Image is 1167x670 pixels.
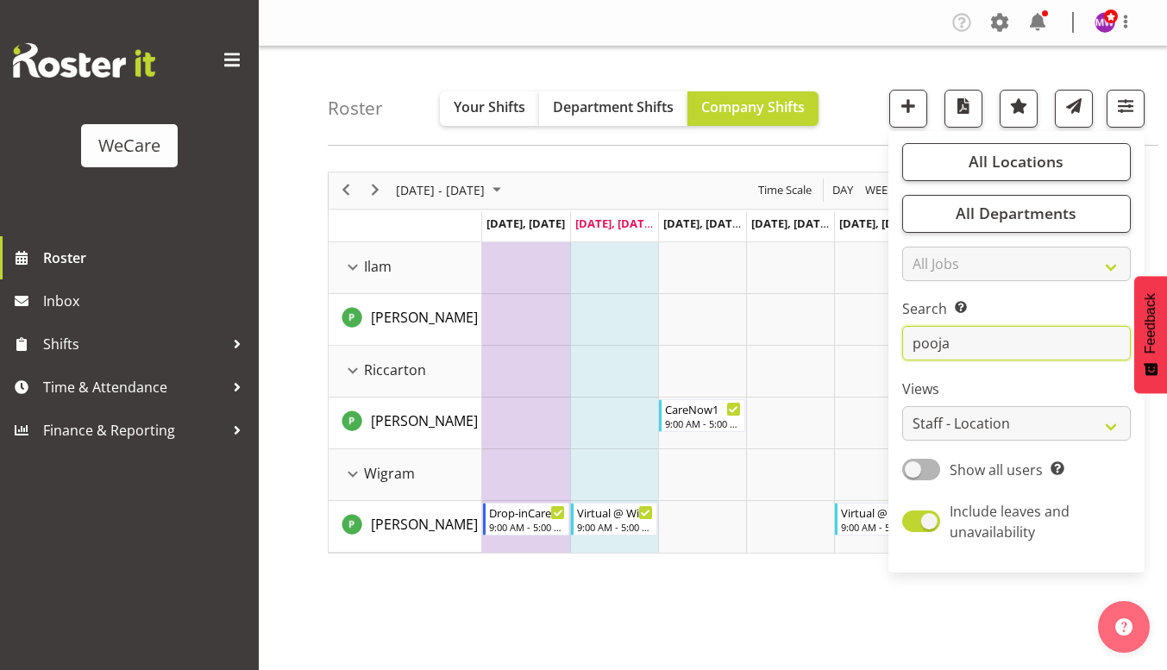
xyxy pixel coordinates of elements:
[950,502,1070,542] span: Include leaves and unavailability
[335,179,358,201] button: Previous
[1115,618,1132,636] img: help-xxl-2.png
[659,399,745,432] div: Pooja Prabhu"s event - CareNow1 Begin From Wednesday, September 24, 2025 at 9:00:00 AM GMT+12:00 ...
[830,179,856,201] button: Timeline Day
[364,179,387,201] button: Next
[841,504,917,521] div: Virtual @ Wigram
[329,242,482,294] td: Ilam resource
[329,294,482,346] td: Pooja Prabhu resource
[701,97,805,116] span: Company Shifts
[1143,293,1158,354] span: Feedback
[1134,276,1167,393] button: Feedback - Show survey
[371,515,478,534] span: [PERSON_NAME]
[371,411,478,430] span: [PERSON_NAME]
[329,501,482,553] td: Pooja Prabhu resource
[361,172,390,209] div: next period
[687,91,819,126] button: Company Shifts
[863,179,896,201] span: Week
[1107,90,1145,128] button: Filter Shifts
[43,245,250,271] span: Roster
[329,449,482,501] td: Wigram resource
[1000,90,1038,128] button: Highlight an important date within the roster.
[863,179,898,201] button: Timeline Week
[331,172,361,209] div: previous period
[483,503,569,535] div: Pooja Prabhu"s event - Drop-inCare 9-5 Begin From Monday, September 22, 2025 at 9:00:00 AM GMT+12...
[43,288,250,314] span: Inbox
[1055,90,1093,128] button: Send a list of all shifts for the selected filtered period to all rostered employees.
[665,416,741,430] div: 9:00 AM - 5:00 PM
[756,179,813,201] span: Time Scale
[539,91,687,126] button: Department Shifts
[577,504,653,521] div: Virtual @ Wigram
[371,308,478,327] span: [PERSON_NAME]
[489,504,565,521] div: Drop-inCare 9-5
[329,346,482,398] td: Riccarton resource
[371,307,478,328] a: [PERSON_NAME]
[364,463,415,484] span: Wigram
[43,374,224,400] span: Time & Attendance
[571,503,657,535] div: Pooja Prabhu"s event - Virtual @ Wigram Begin From Tuesday, September 23, 2025 at 9:00:00 AM GMT+...
[329,398,482,449] td: Pooja Prabhu resource
[969,151,1063,172] span: All Locations
[756,179,815,201] button: Time Scale
[328,98,383,118] h4: Roster
[950,460,1043,479] span: Show all users
[486,216,565,231] span: [DATE], [DATE]
[371,514,478,535] a: [PERSON_NAME]
[902,298,1131,319] label: Search
[371,410,478,431] a: [PERSON_NAME]
[663,216,742,231] span: [DATE], [DATE]
[98,133,160,159] div: WeCare
[482,242,1097,553] table: Timeline Week of September 23, 2025
[1095,12,1115,33] img: management-we-care10447.jpg
[364,256,392,277] span: Ilam
[394,179,486,201] span: [DATE] - [DATE]
[902,195,1131,233] button: All Departments
[553,97,674,116] span: Department Shifts
[575,216,654,231] span: [DATE], [DATE]
[13,43,155,78] img: Rosterit website logo
[944,90,982,128] button: Download a PDF of the roster according to the set date range.
[902,326,1131,360] input: Search
[665,400,741,417] div: CareNow1
[841,520,917,534] div: 9:00 AM - 5:00 PM
[956,203,1076,223] span: All Departments
[364,360,426,380] span: Riccarton
[328,172,1098,554] div: Timeline Week of September 23, 2025
[454,97,525,116] span: Your Shifts
[43,417,224,443] span: Finance & Reporting
[577,520,653,534] div: 9:00 AM - 5:00 PM
[831,179,855,201] span: Day
[393,179,509,201] button: September 2025
[902,379,1131,399] label: Views
[902,143,1131,181] button: All Locations
[889,90,927,128] button: Add a new shift
[390,172,511,209] div: September 22 - 28, 2025
[489,520,565,534] div: 9:00 AM - 5:00 PM
[835,503,921,535] div: Pooja Prabhu"s event - Virtual @ Wigram Begin From Friday, September 26, 2025 at 9:00:00 AM GMT+1...
[440,91,539,126] button: Your Shifts
[751,216,830,231] span: [DATE], [DATE]
[43,331,224,357] span: Shifts
[839,216,918,231] span: [DATE], [DATE]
